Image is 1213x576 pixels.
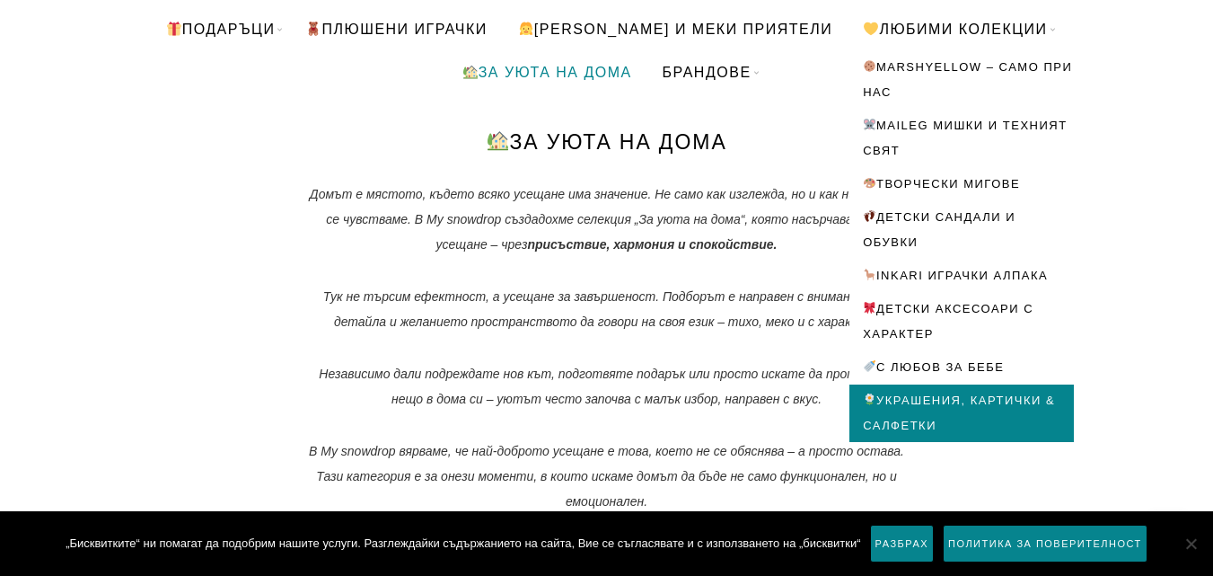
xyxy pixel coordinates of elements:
[864,22,878,36] img: 💛
[849,7,1060,50] a: Любими Колекции
[1182,535,1200,553] span: No
[649,50,765,93] a: БРАНДОВЕ
[864,177,875,189] img: 🎨
[293,439,921,514] p: В My snowdrop вярваме, че най-доброто усещане е това, което не се обяснява – а просто остава. Таз...
[849,351,1074,384] a: С любов за бебе
[488,130,508,151] img: 🏡
[293,182,921,257] p: Домът е мястото, където всяко усещане има значение. Не само как изглежда, но и как ни кара да се ...
[864,302,875,314] img: 🎀
[519,22,533,36] img: 👧
[864,119,875,130] img: 🐭
[849,168,1074,200] a: Творчески мигове
[248,129,966,155] h1: За уюта на дома
[849,110,1074,167] a: Maileg мишки и техният свят
[943,525,1147,563] a: Политика за поверителност
[864,210,875,222] img: 👣
[292,7,500,50] a: ПЛЮШЕНИ ИГРАЧКИ
[152,7,288,50] a: Подаръци
[870,525,934,563] a: Разбрах
[849,260,1074,292] a: Inkari играчки Алпака
[527,237,777,252] strong: присъствие, хармония и спокойствие.
[849,51,1074,109] a: Marshyellow – само при нас
[505,7,847,50] a: [PERSON_NAME] и меки приятели
[849,293,1074,350] a: Детски аксесоари с характер
[864,360,875,372] img: 🍼
[864,269,875,280] img: 🦙
[66,535,860,553] span: „Бисквитките“ ни помагат да подобрим нашите услуги. Разглеждайки съдържанието на сайта, Вие се съ...
[849,201,1074,259] a: Детски сандали и обувки
[293,361,921,412] p: Независимо дали подреждате нов кът, подготвяте подарък или просто искате да промените нещо в дома...
[864,60,875,72] img: 🍪
[293,284,921,334] p: Тук не търсим ефектност, а усещане за завършеност. Подборът е направен с внимание към детайла и ж...
[463,65,478,79] img: 🏡
[448,50,645,93] a: За уюта на дома
[306,22,321,36] img: 🧸
[864,394,875,405] img: 🌼
[167,22,181,36] img: 🎁
[849,385,1074,442] a: Украшения, картички & салфетки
